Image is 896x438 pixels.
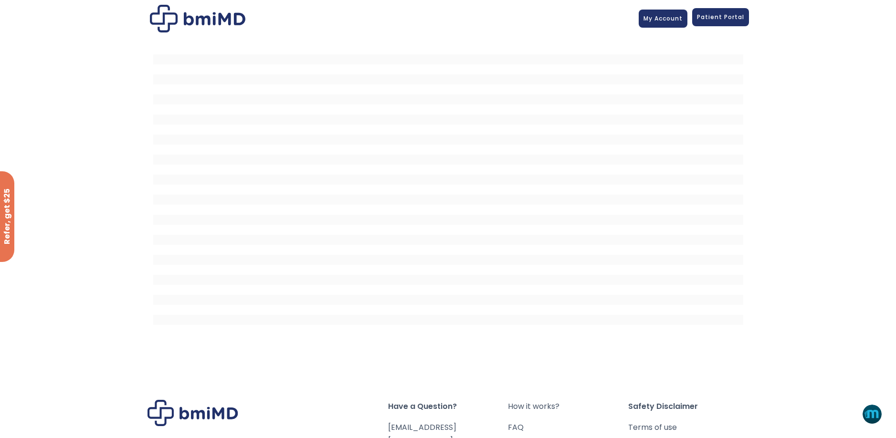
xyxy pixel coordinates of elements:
a: FAQ [508,421,628,434]
a: Terms of use [628,421,748,434]
iframe: MDI Patient Messaging Portal [153,44,743,331]
span: My Account [643,14,683,22]
span: Have a Question? [388,400,508,413]
img: Patient Messaging Portal [150,5,245,32]
a: Patient Portal [692,8,749,26]
a: How it works? [508,400,628,413]
a: My Account [639,10,687,28]
span: Safety Disclaimer [628,400,748,413]
span: Patient Portal [697,13,744,21]
img: Brand Logo [148,400,238,426]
